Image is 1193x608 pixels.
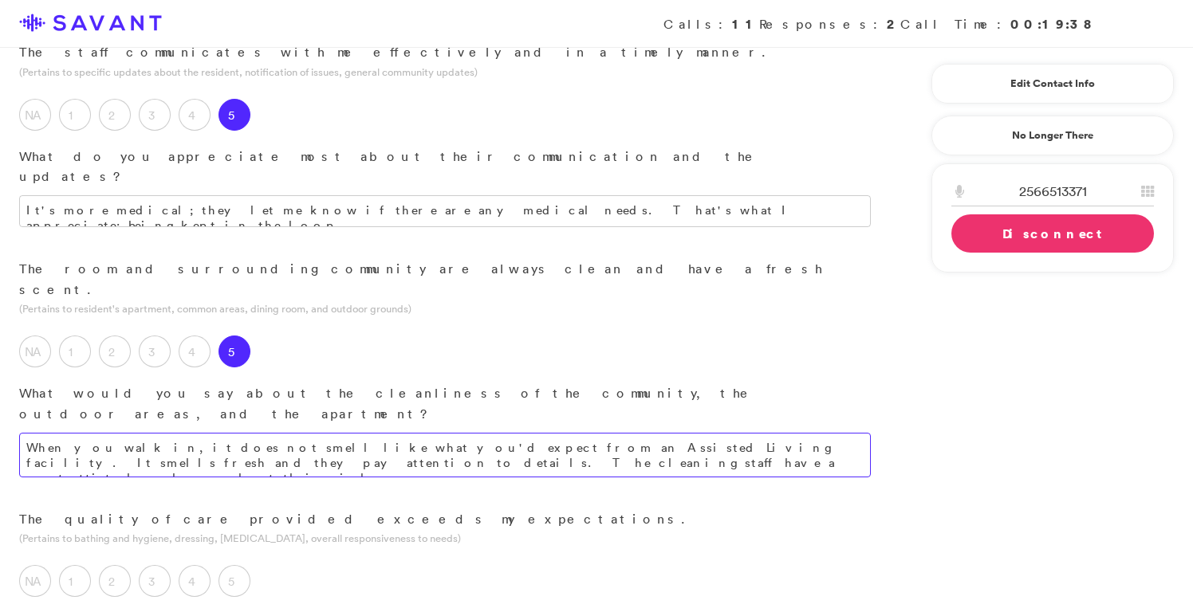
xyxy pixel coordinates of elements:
p: The room and surrounding community are always clean and have a fresh scent. [19,259,871,300]
a: Edit Contact Info [951,71,1154,96]
label: 2 [99,335,131,367]
label: 5 [219,565,250,597]
label: 1 [59,565,91,597]
label: 5 [219,335,250,367]
label: 4 [179,99,211,131]
p: (Pertains to specific updates about the resident, notification of issues, general community updates) [19,65,871,80]
a: No Longer There [931,116,1174,155]
p: What would you say about the cleanliness of the community, the outdoor areas, and the apartment? [19,383,871,424]
label: 2 [99,565,131,597]
label: 4 [179,565,211,597]
p: The staff communicates with me effectively and in a timely manner. [19,42,871,63]
p: (Pertains to bathing and hygiene, dressing, [MEDICAL_DATA], overall responsiveness to needs) [19,531,871,546]
strong: 11 [732,15,759,33]
label: NA [19,565,51,597]
p: (Pertains to resident's apartment, common areas, dining room, and outdoor grounds) [19,301,871,316]
strong: 00:19:38 [1010,15,1094,33]
label: 1 [59,335,91,367]
a: Disconnect [951,214,1154,253]
label: 3 [139,335,171,367]
p: The quality of care provided exceeds my expectations. [19,509,871,530]
label: 1 [59,99,91,131]
label: 3 [139,565,171,597]
label: 3 [139,99,171,131]
label: 2 [99,99,131,131]
p: What do you appreciate most about their communication and the updates? [19,147,871,187]
label: 5 [219,99,250,131]
label: 4 [179,335,211,367]
label: NA [19,99,51,131]
label: NA [19,335,51,367]
strong: 2 [887,15,900,33]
